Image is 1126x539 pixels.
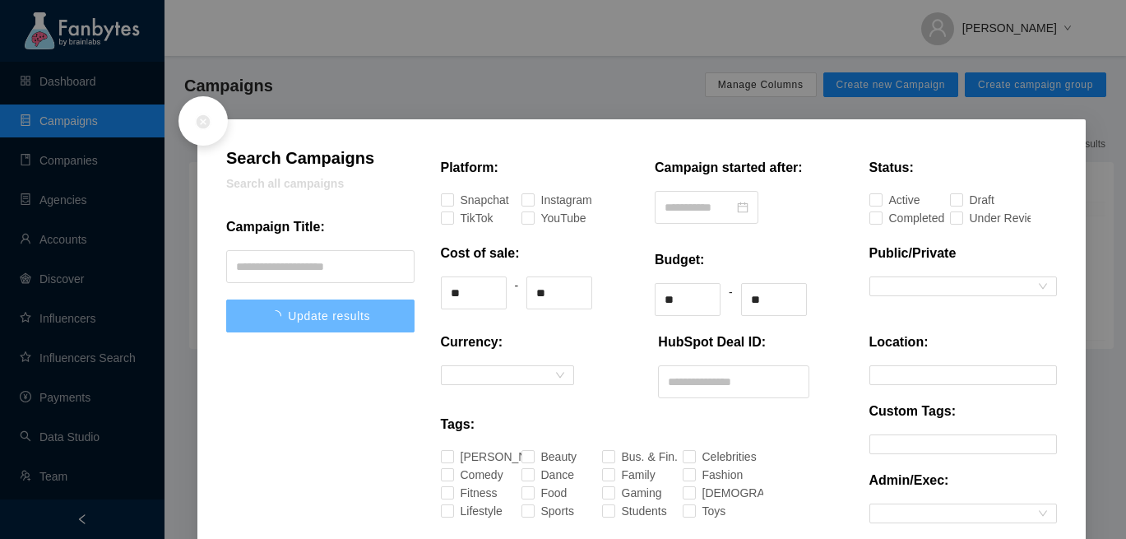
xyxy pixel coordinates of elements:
div: [DEMOGRAPHIC_DATA] [702,484,745,502]
div: Gaming [622,484,635,502]
p: Platform: [441,158,498,178]
div: [PERSON_NAME] [461,448,492,466]
p: Cost of sale: [441,244,520,263]
div: Dance [541,466,552,484]
div: Beauty [541,448,554,466]
p: Campaign Title: [226,217,325,237]
div: Fashion [702,466,716,484]
p: Search all campaigns [226,174,415,193]
div: Food [541,484,550,502]
div: Lifestyle [461,502,475,520]
div: Bus. & Fin. [622,448,641,466]
p: HubSpot Deal ID: [658,332,766,352]
div: - [729,283,733,316]
div: Fitness [461,484,473,502]
div: Toys [702,502,711,520]
div: Comedy [461,466,475,484]
div: Students [622,502,637,520]
div: Family [622,466,633,484]
div: Completed [889,209,908,227]
p: Currency: [441,332,503,352]
p: Status: [869,158,914,178]
button: Update results [226,300,415,332]
div: Sports [541,502,552,520]
div: Instagram [541,191,558,209]
p: Campaign started after: [655,158,803,178]
div: YouTube [541,209,556,227]
div: Celebrities [702,448,721,466]
p: Admin/Exec: [869,471,949,490]
p: Budget: [655,250,704,270]
p: Tags: [441,415,475,434]
div: Snapchat [461,191,477,209]
p: Custom Tags: [869,402,956,421]
p: Location: [869,332,929,352]
div: Under Review [970,209,994,227]
div: Draft [970,191,978,209]
div: Active [889,191,900,209]
div: TikTok [461,209,471,227]
p: Public/Private [869,244,957,263]
span: close-circle [195,114,211,130]
div: - [515,276,519,309]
